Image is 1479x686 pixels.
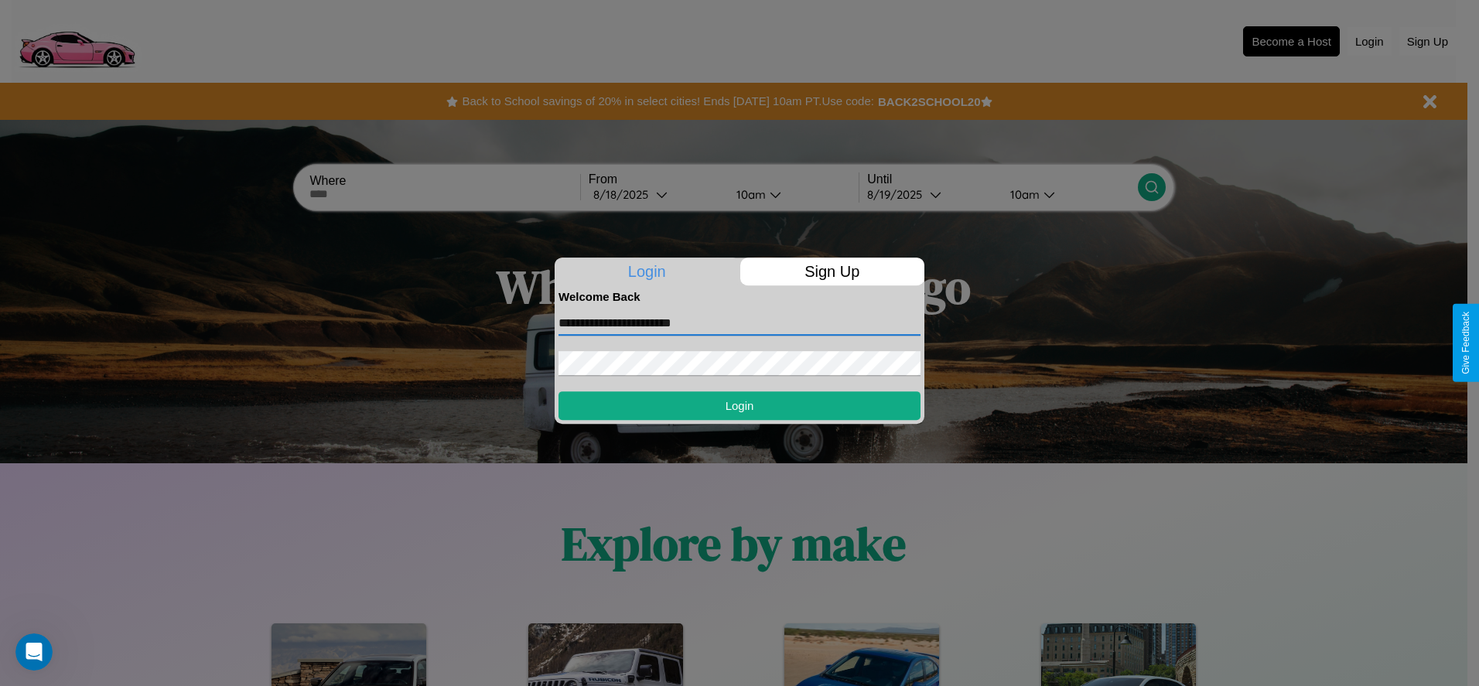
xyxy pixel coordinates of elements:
[15,633,53,671] iframe: Intercom live chat
[555,258,739,285] p: Login
[740,258,925,285] p: Sign Up
[558,391,921,420] button: Login
[558,290,921,303] h4: Welcome Back
[1460,312,1471,374] div: Give Feedback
